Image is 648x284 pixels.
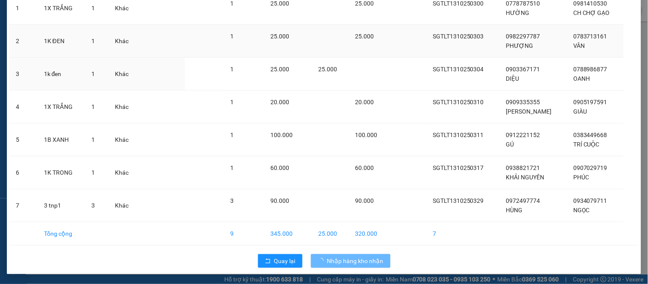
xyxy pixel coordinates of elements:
span: 20.000 [270,99,289,105]
span: 0383449668 [573,132,607,138]
td: 1X TRẮNG [37,91,85,123]
span: 100.000 [355,132,377,138]
td: 1K ĐEN [37,25,85,58]
span: DIỆU [506,75,519,82]
td: 7 [426,222,499,246]
span: HƯỜNG [506,9,530,16]
span: loading [318,258,327,264]
td: 4 [9,91,37,123]
td: 345.000 [264,222,311,246]
span: 1 [92,169,95,176]
button: rollbackQuay lại [258,254,302,268]
span: 0903367171 [506,66,540,73]
span: 0905197591 [573,99,607,105]
span: 25.000 [270,33,289,40]
span: 0907029719 [573,164,607,171]
td: 9 [223,222,264,246]
span: 90.000 [355,197,374,204]
td: Tổng cộng [37,222,85,246]
span: rollback [265,258,271,265]
span: 25.000 [318,66,337,73]
span: 1 [230,33,234,40]
span: SGTLT1310250310 [433,99,484,105]
td: Khác [108,156,139,189]
span: 0909335355 [506,99,540,105]
span: GIÀU [573,108,587,115]
span: SGTLT1310250304 [433,66,484,73]
td: 3 tnp1 [37,189,85,222]
td: 25.000 [311,222,348,246]
span: TRÍ CUỘC [573,141,600,148]
span: GÚ [506,141,514,148]
td: Khác [108,91,139,123]
span: 90.000 [270,197,289,204]
span: 1 [92,103,95,110]
span: HÙNG [506,207,523,214]
span: NGỌC [573,207,590,214]
span: 25.000 [270,66,289,73]
span: 25.000 [355,33,374,40]
span: SGTLT1310250303 [433,33,484,40]
span: 0938821721 [506,164,540,171]
span: 20.000 [355,99,374,105]
td: 2 [9,25,37,58]
td: Khác [108,58,139,91]
span: 0972497774 [506,197,540,204]
span: SGTLT1310250329 [433,197,484,204]
span: 1 [230,132,234,138]
td: 6 [9,156,37,189]
span: [PERSON_NAME] [506,108,552,115]
td: 5 [9,123,37,156]
td: Khác [108,123,139,156]
span: 3 [230,197,234,204]
td: 320.000 [348,222,389,246]
span: KHẢI NGUYÊN [506,174,545,181]
span: 0934079711 [573,197,607,204]
span: 100.000 [270,132,293,138]
text: CGTLT1310250075 [40,41,155,56]
td: 1B XANH [37,123,85,156]
span: 3 [92,202,95,209]
td: 1K TRONG [37,156,85,189]
span: PHÚC [573,174,589,181]
div: Chợ Gạo [5,61,190,84]
span: 0982297787 [506,33,540,40]
span: 0912221152 [506,132,540,138]
span: 0788986877 [573,66,607,73]
td: 3 [9,58,37,91]
td: Khác [108,189,139,222]
span: 1 [92,136,95,143]
span: 1 [230,99,234,105]
span: CH CHỢ GẠO [573,9,610,16]
span: 1 [92,38,95,44]
span: OANH [573,75,590,82]
td: 7 [9,189,37,222]
span: 1 [92,5,95,12]
span: 60.000 [355,164,374,171]
span: Nhập hàng kho nhận [327,256,384,266]
span: 1 [92,70,95,77]
span: SGTLT1310250317 [433,164,484,171]
span: Quay lại [274,256,296,266]
td: 1k đen [37,58,85,91]
td: Khác [108,25,139,58]
span: 60.000 [270,164,289,171]
button: Nhập hàng kho nhận [311,254,390,268]
span: 1 [230,164,234,171]
span: VÂN [573,42,585,49]
span: 1 [230,66,234,73]
span: PHƯỢNG [506,42,534,49]
span: SGTLT1310250311 [433,132,484,138]
span: 0783713161 [573,33,607,40]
